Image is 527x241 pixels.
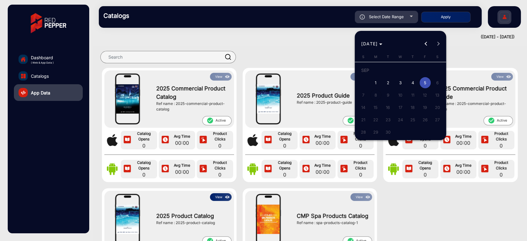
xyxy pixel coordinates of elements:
[431,101,444,114] button: September 20, 2025
[407,101,419,114] button: September 18, 2025
[383,114,394,125] span: 23
[357,126,370,138] button: September 28, 2025
[420,114,431,125] span: 26
[395,102,406,113] span: 17
[424,55,426,59] span: F
[419,114,431,126] button: September 26, 2025
[357,114,370,126] button: September 21, 2025
[382,126,394,138] button: September 30, 2025
[359,38,385,49] button: Choose month and year
[382,114,394,126] button: September 23, 2025
[382,77,394,89] button: September 2, 2025
[370,126,382,138] button: September 29, 2025
[394,89,407,101] button: September 10, 2025
[407,114,418,125] span: 25
[358,127,369,138] span: 28
[432,89,443,101] span: 13
[431,114,444,126] button: September 27, 2025
[399,55,402,59] span: W
[407,102,418,113] span: 18
[374,55,377,59] span: M
[432,102,443,113] span: 20
[420,77,431,88] span: 5
[412,55,414,59] span: T
[370,114,382,126] button: September 22, 2025
[383,89,394,101] span: 9
[362,55,364,59] span: S
[419,89,431,101] button: September 12, 2025
[382,101,394,114] button: September 16, 2025
[407,114,419,126] button: September 25, 2025
[431,89,444,101] button: September 13, 2025
[431,77,444,89] button: September 6, 2025
[420,102,431,113] span: 19
[370,127,381,138] span: 29
[383,102,394,113] span: 16
[357,89,370,101] button: September 7, 2025
[370,77,382,89] button: September 1, 2025
[382,89,394,101] button: September 9, 2025
[358,89,369,101] span: 7
[395,114,406,125] span: 24
[407,77,418,88] span: 4
[370,114,381,125] span: 22
[370,101,382,114] button: September 15, 2025
[370,89,382,101] button: September 8, 2025
[419,77,431,89] button: September 5, 2025
[432,77,443,88] span: 6
[395,89,406,101] span: 10
[407,77,419,89] button: September 4, 2025
[407,89,418,101] span: 11
[370,89,381,101] span: 8
[370,102,381,113] span: 15
[420,38,432,50] button: Previous month
[357,101,370,114] button: September 14, 2025
[394,114,407,126] button: September 24, 2025
[420,89,431,101] span: 12
[383,77,394,88] span: 2
[394,101,407,114] button: September 17, 2025
[361,41,378,46] span: [DATE]
[419,101,431,114] button: September 19, 2025
[358,102,369,113] span: 14
[370,77,381,88] span: 1
[395,77,406,88] span: 3
[387,55,389,59] span: T
[358,114,369,125] span: 21
[394,77,407,89] button: September 3, 2025
[436,55,438,59] span: S
[357,64,444,77] td: SEP
[432,114,443,125] span: 27
[383,127,394,138] span: 30
[407,89,419,101] button: September 11, 2025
